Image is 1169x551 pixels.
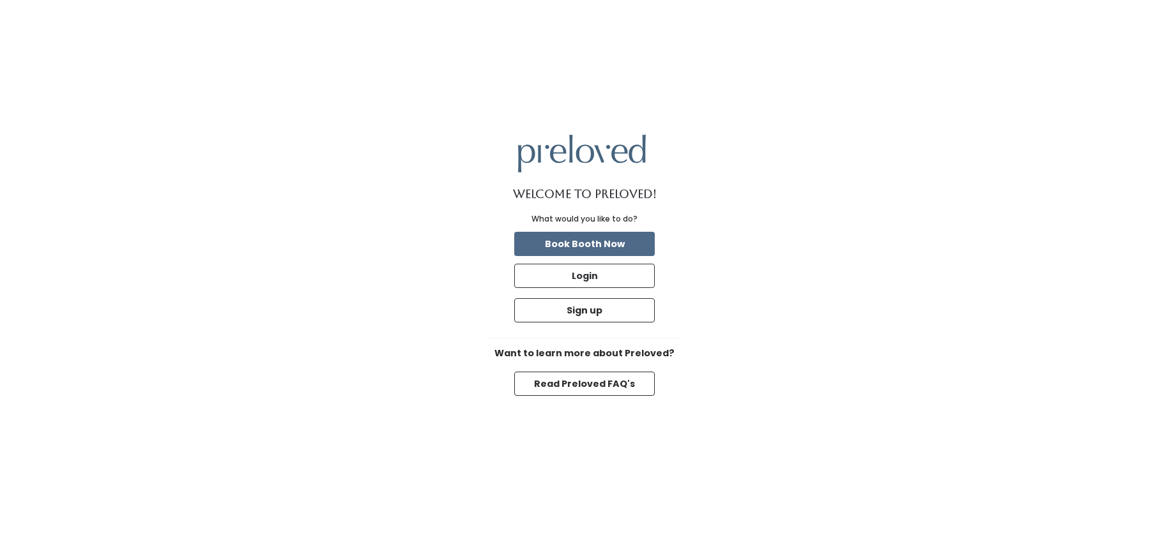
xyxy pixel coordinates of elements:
button: Read Preloved FAQ's [514,372,655,396]
button: Sign up [514,298,655,322]
h6: Want to learn more about Preloved? [489,349,680,359]
h1: Welcome to Preloved! [513,188,657,200]
button: Book Booth Now [514,232,655,256]
img: preloved logo [518,135,646,172]
button: Login [514,264,655,288]
a: Sign up [512,296,657,325]
div: What would you like to do? [531,213,638,225]
a: Login [512,261,657,291]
